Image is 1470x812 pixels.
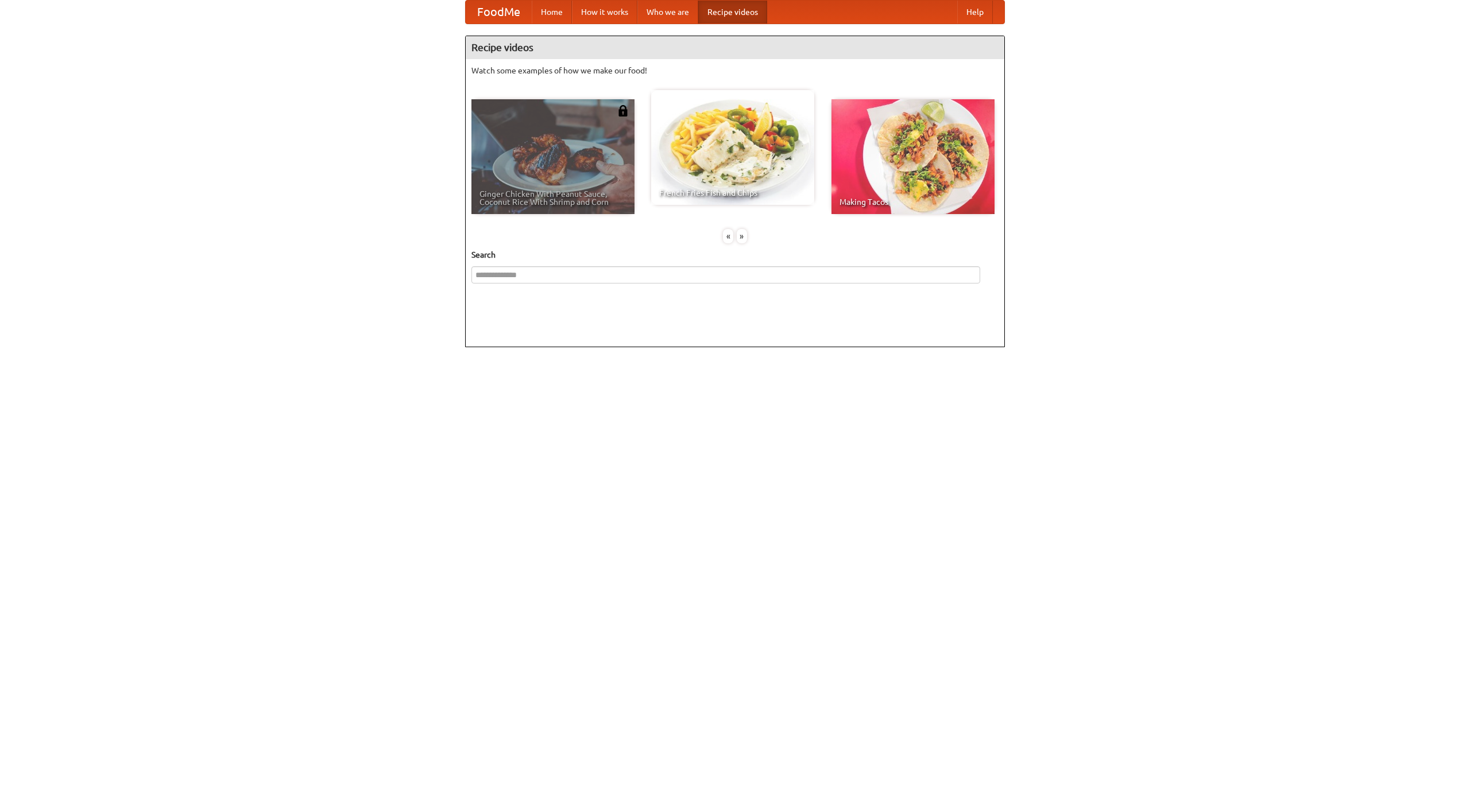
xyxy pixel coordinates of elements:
a: Home [532,1,572,24]
span: French Fries Fish and Chips [659,189,806,197]
h5: Search [471,249,999,261]
a: French Fries Fish and Chips [651,90,814,205]
h4: Recipe videos [466,36,1004,59]
p: Watch some examples of how we make our food! [471,65,999,76]
span: Making Tacos [840,198,987,206]
a: How it works [572,1,637,24]
a: Help [957,1,993,24]
a: Making Tacos [831,99,995,214]
a: FoodMe [466,1,532,24]
div: » [737,229,747,243]
a: Recipe videos [698,1,767,24]
img: 483408.png [617,105,629,116]
a: Who we are [637,1,698,24]
div: « [723,229,733,243]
